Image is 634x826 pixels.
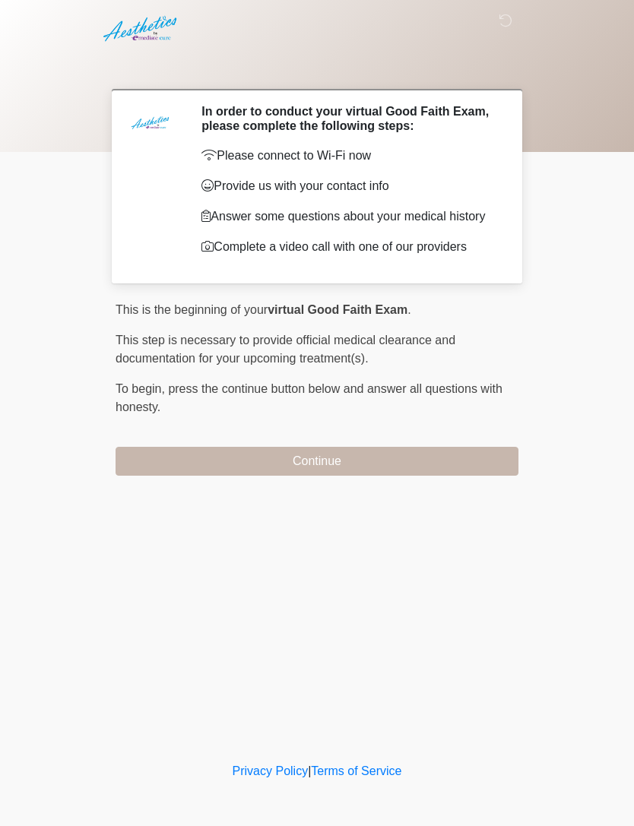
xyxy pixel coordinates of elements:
[116,303,268,316] span: This is the beginning of your
[233,764,309,777] a: Privacy Policy
[116,382,502,413] span: press the continue button below and answer all questions with honesty.
[308,764,311,777] a: |
[407,303,411,316] span: .
[104,55,530,83] h1: ‎ ‎ ‎
[201,207,496,226] p: Answer some questions about your medical history
[201,177,496,195] p: Provide us with your contact info
[268,303,407,316] strong: virtual Good Faith Exam
[311,764,401,777] a: Terms of Service
[201,104,496,133] h2: In order to conduct your virtual Good Faith Exam, please complete the following steps:
[127,104,173,150] img: Agent Avatar
[201,147,496,165] p: Please connect to Wi-Fi now
[116,382,168,395] span: To begin,
[201,238,496,256] p: Complete a video call with one of our providers
[100,11,183,46] img: Aesthetics by Emediate Cure Logo
[116,447,518,476] button: Continue
[116,334,455,365] span: This step is necessary to provide official medical clearance and documentation for your upcoming ...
